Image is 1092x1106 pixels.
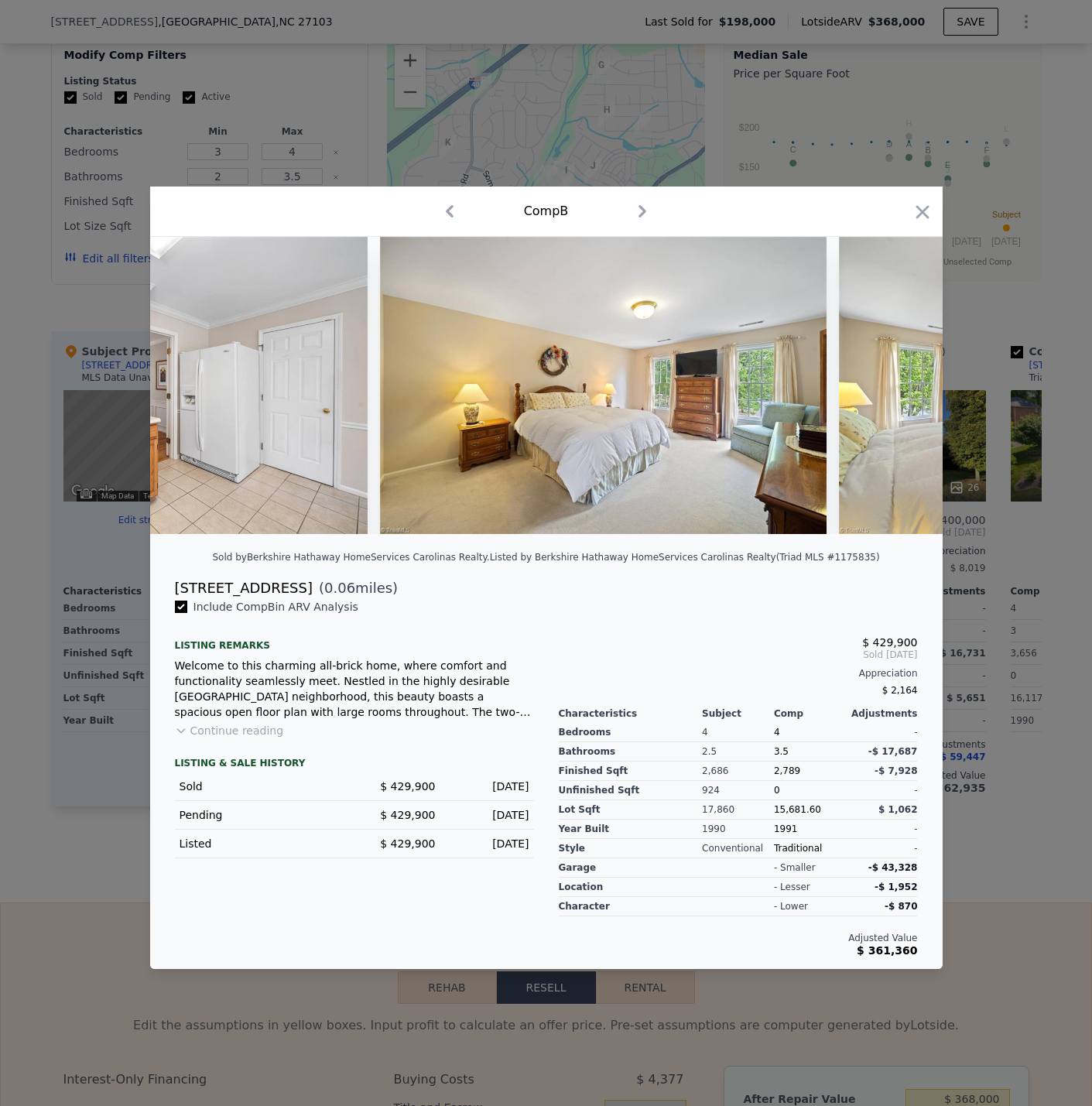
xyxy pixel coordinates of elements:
[559,800,703,820] div: Lot Sqft
[862,636,917,649] span: $ 429,900
[878,804,917,815] span: $ 1,062
[175,757,534,772] div: LISTING & SALE HISTORY
[774,727,780,738] span: 4
[559,932,918,944] div: Adjusted Value
[846,723,918,742] div: -
[559,897,703,916] div: character
[875,882,917,892] span: -$ 1,952
[559,839,703,858] div: Style
[380,837,435,850] span: $ 429,900
[187,601,365,613] span: Include Comp B in ARV Analysis
[774,765,800,776] span: 2,789
[846,820,918,839] div: -
[702,839,774,858] div: Conventional
[702,781,774,800] div: 924
[702,707,774,720] div: Subject
[702,742,774,762] div: 2.5
[559,667,918,680] div: Appreciation
[868,862,918,873] span: -$ 43,328
[774,839,846,858] div: Traditional
[559,742,703,762] div: Bathrooms
[774,742,846,762] div: 3.5
[180,836,342,851] div: Listed
[774,785,780,796] span: 0
[882,685,918,696] span: $ 2,164
[524,202,569,221] div: Comp B
[180,807,342,823] div: Pending
[559,707,703,720] div: Characteristics
[559,781,703,800] div: Unfinished Sqft
[875,765,917,776] span: -$ 7,928
[559,762,703,781] div: Finished Sqft
[212,552,489,563] div: Sold by Berkshire Hathaway HomeServices Carolinas Realty .
[702,723,774,742] div: 4
[702,800,774,820] div: 17,860
[774,804,821,815] span: 15,681.60
[175,723,284,738] button: Continue reading
[490,552,880,563] div: Listed by Berkshire Hathaway HomeServices Carolinas Realty (Triad MLS #1175835)
[559,723,703,742] div: Bedrooms
[559,878,703,897] div: location
[857,944,917,957] span: $ 361,360
[324,580,355,596] span: 0.06
[175,627,534,652] div: Listing remarks
[448,779,529,794] div: [DATE]
[559,858,703,878] div: garage
[868,746,918,757] span: -$ 17,687
[702,762,774,781] div: 2,686
[313,577,398,599] span: ( miles)
[180,779,342,794] div: Sold
[175,658,534,720] div: Welcome to this charming all-brick home, where comfort and functionality seamlessly meet. Nestled...
[774,707,846,720] div: Comp
[774,900,808,913] div: - lower
[885,901,918,912] span: -$ 870
[774,881,810,893] div: - lesser
[380,237,827,534] img: Property Img
[774,861,816,874] div: - smaller
[559,649,918,661] span: Sold [DATE]
[175,577,313,599] div: [STREET_ADDRESS]
[774,820,846,839] div: 1991
[846,839,918,858] div: -
[702,820,774,839] div: 1990
[846,781,918,800] div: -
[846,707,918,720] div: Adjustments
[448,807,529,823] div: [DATE]
[380,809,435,821] span: $ 429,900
[380,780,435,793] span: $ 429,900
[559,820,703,839] div: Year Built
[448,836,529,851] div: [DATE]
